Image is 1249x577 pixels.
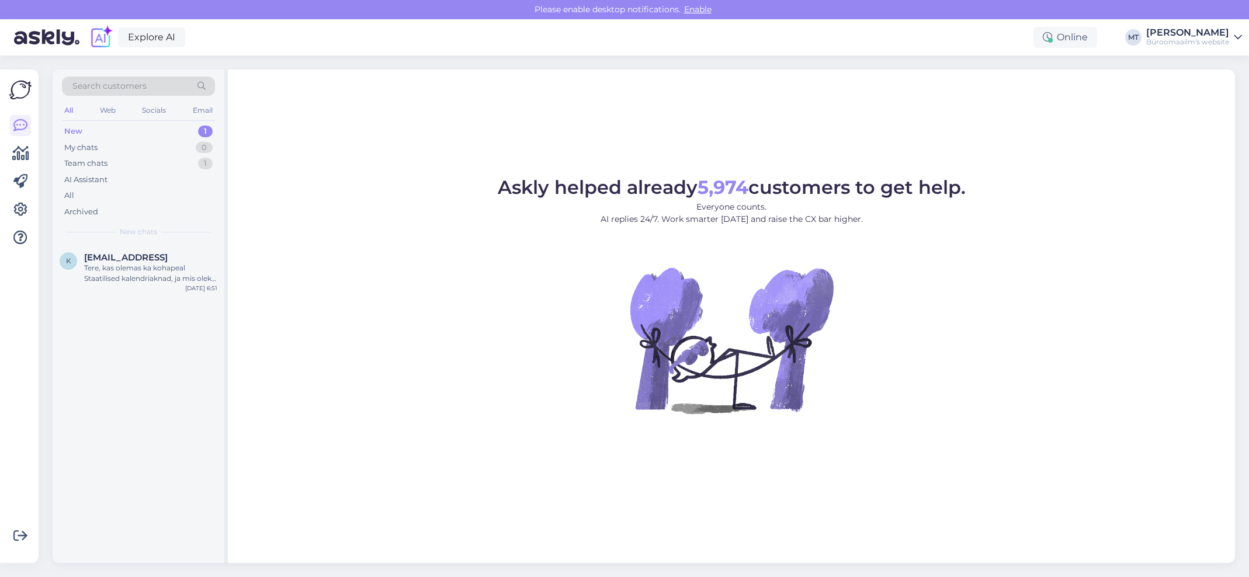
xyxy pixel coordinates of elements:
div: My chats [64,142,98,154]
div: Socials [140,103,168,118]
span: Search customers [72,80,147,92]
div: 1 [198,126,213,137]
p: Everyone counts. AI replies 24/7. Work smarter [DATE] and raise the CX bar higher. [498,201,966,225]
div: MT [1125,29,1142,46]
div: All [62,103,75,118]
div: Web [98,103,118,118]
div: Team chats [64,158,107,169]
div: [PERSON_NAME] [1146,28,1229,37]
span: Enable [681,4,715,15]
a: [PERSON_NAME]Büroomaailm's website [1146,28,1242,47]
span: K [66,256,71,265]
div: 1 [198,158,213,169]
img: No Chat active [626,235,837,445]
div: All [64,190,74,201]
div: 0 [196,142,213,154]
span: Krissikene@gmail.vom [84,252,168,263]
span: Askly helped already customers to get help. [498,176,966,199]
span: New chats [120,227,157,237]
div: Archived [64,206,98,218]
a: Explore AI [118,27,185,47]
div: [DATE] 6:51 [185,284,217,293]
b: 5,974 [698,176,748,199]
div: Online [1033,27,1097,48]
img: Askly Logo [9,79,32,101]
div: New [64,126,82,137]
div: Büroomaailm's website [1146,37,1229,47]
img: explore-ai [89,25,113,50]
div: Tere, kas olemas ka kohapeal Staatilised kalendriaknad, ja mis oleks nende maksumus? [84,263,217,284]
div: Email [190,103,215,118]
div: AI Assistant [64,174,107,186]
